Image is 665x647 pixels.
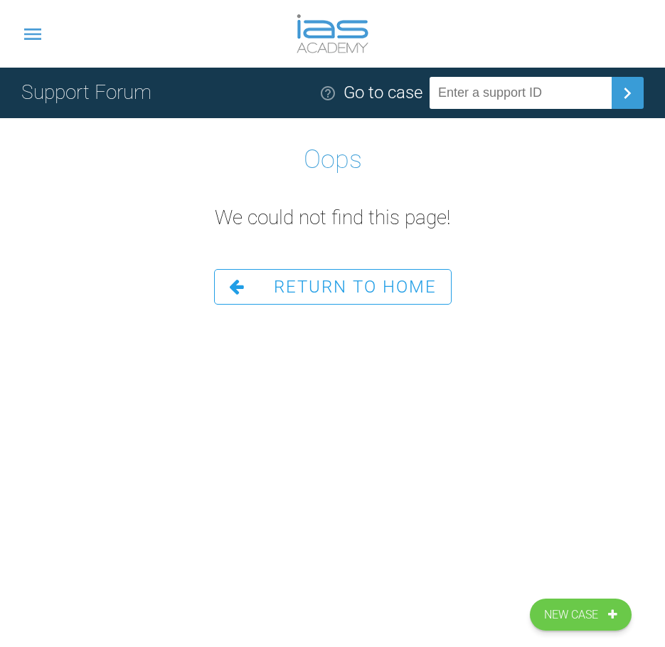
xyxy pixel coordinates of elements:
[616,82,639,105] img: chevronRight.28bd32b0.svg
[544,606,601,624] span: New Case
[274,277,437,297] span: Return To Home
[530,599,632,631] a: New Case
[430,77,612,109] input: Enter a support ID
[297,14,368,53] img: logo-light.3e3ef733.png
[344,79,422,106] div: Go to case
[21,77,151,109] h1: Support Forum
[214,269,452,305] a: Return To Home
[304,140,362,181] h1: Oops
[215,202,450,234] h2: We could not find this page!
[319,85,336,102] img: help.e70b9f3d.svg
